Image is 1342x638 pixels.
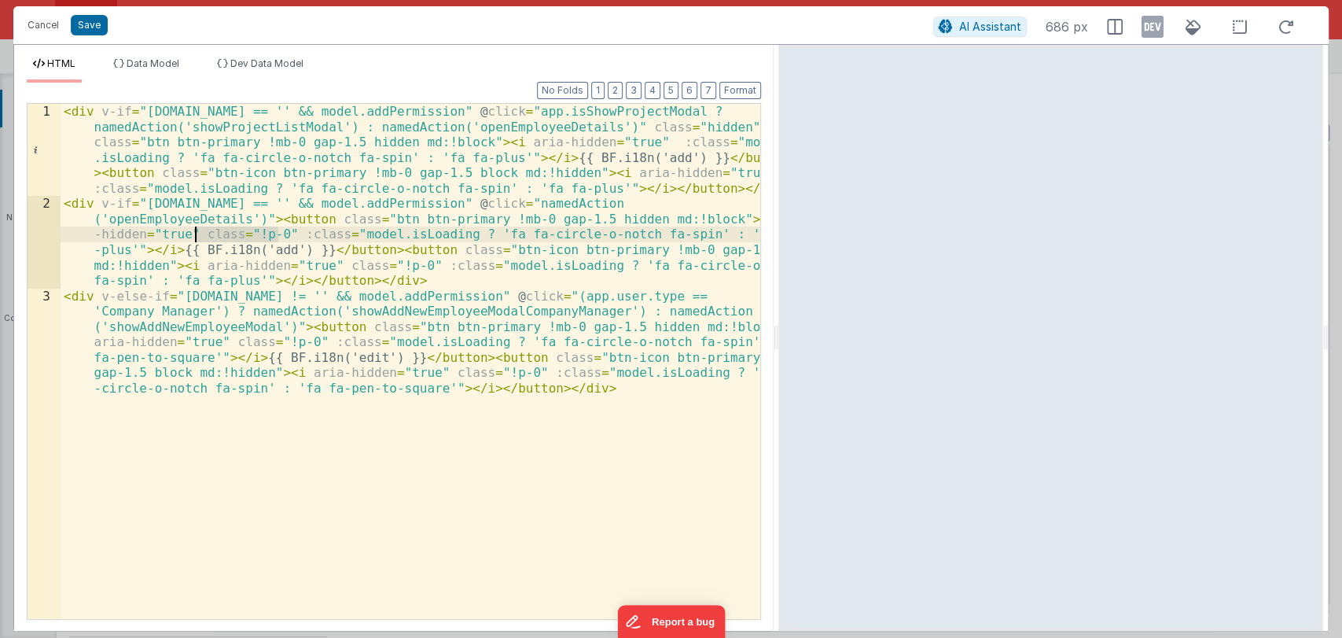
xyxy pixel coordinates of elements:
div: 2 [28,196,61,288]
span: 686 px [1046,17,1088,36]
button: 4 [645,82,660,99]
button: Cancel [20,14,67,36]
button: Format [719,82,761,99]
button: 7 [700,82,716,99]
iframe: Marker.io feedback button [617,605,725,638]
span: HTML [47,57,75,69]
button: Save [71,15,108,35]
span: AI Assistant [959,20,1021,33]
button: 6 [682,82,697,99]
button: 3 [626,82,642,99]
div: 3 [28,289,61,396]
span: Dev Data Model [230,57,303,69]
div: 1 [28,104,61,196]
button: AI Assistant [933,17,1027,37]
span: Data Model [127,57,179,69]
button: 2 [608,82,623,99]
button: No Folds [537,82,588,99]
button: 1 [591,82,605,99]
button: 5 [664,82,678,99]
